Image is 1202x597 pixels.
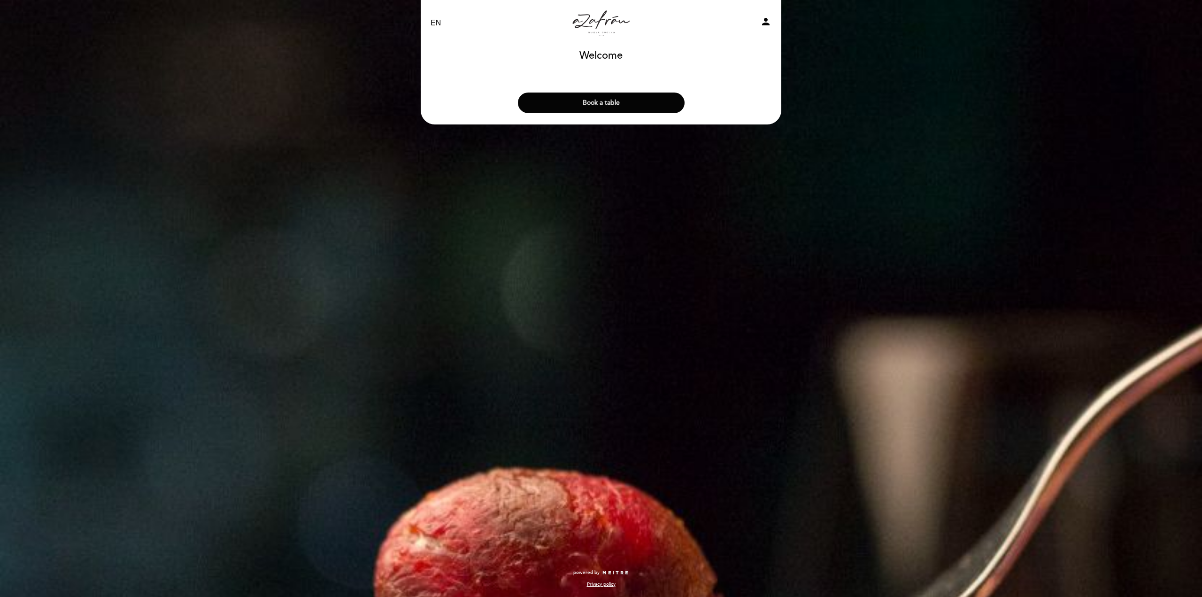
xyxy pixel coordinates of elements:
[587,581,616,588] a: Privacy policy
[573,569,600,576] span: powered by
[760,16,771,27] i: person
[542,10,660,36] a: Azafran
[760,16,771,31] button: person
[602,571,629,575] img: MEITRE
[518,93,685,113] button: Book a table
[579,50,623,62] h1: Welcome
[573,569,629,576] a: powered by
